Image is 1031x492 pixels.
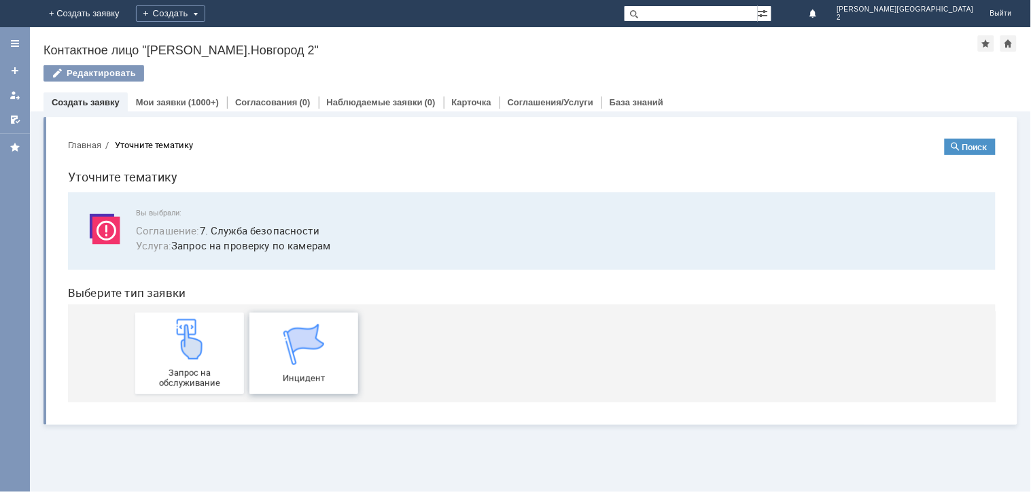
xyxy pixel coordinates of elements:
[11,11,44,23] button: Главная
[79,95,262,111] button: Соглашение:7. Служба безопасности
[79,96,143,109] span: Соглашение :
[452,97,491,107] a: Карточка
[300,97,311,107] div: (0)
[78,185,187,266] a: Запрос на обслуживание
[79,81,922,90] span: Вы выбрали:
[4,60,26,82] a: Создать заявку
[758,6,771,19] span: Расширенный поиск
[43,43,978,57] div: Контактное лицо "[PERSON_NAME].Новгород 2"
[11,39,939,59] h1: Уточните тематику
[58,12,136,22] div: Уточните тематику
[327,97,423,107] a: Наблюдаемые заявки
[136,97,186,107] a: Мои заявки
[4,84,26,106] a: Мои заявки
[425,97,436,107] div: (0)
[27,81,68,122] img: svg%3E
[196,245,297,256] span: Инцидент
[978,35,994,52] div: Добавить в избранное
[4,109,26,130] a: Мои согласования
[837,14,974,22] span: 2
[79,110,922,126] span: Запрос на проверку по камерам
[192,185,301,266] a: Инцидент
[79,111,114,124] span: Услуга :
[82,240,183,260] span: Запрос на обслуживание
[136,5,205,22] div: Создать
[235,97,298,107] a: Согласования
[888,11,939,27] button: Поиск
[837,5,974,14] span: [PERSON_NAME][GEOGRAPHIC_DATA]
[226,196,267,237] img: get067d4ba7cf7247ad92597448b2db9300
[112,191,153,232] img: get23c147a1b4124cbfa18e19f2abec5e8f
[508,97,593,107] a: Соглашения/Услуги
[188,97,219,107] div: (1000+)
[610,97,663,107] a: База знаний
[11,158,939,172] header: Выберите тип заявки
[1000,35,1017,52] div: Сделать домашней страницей
[52,97,120,107] a: Создать заявку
